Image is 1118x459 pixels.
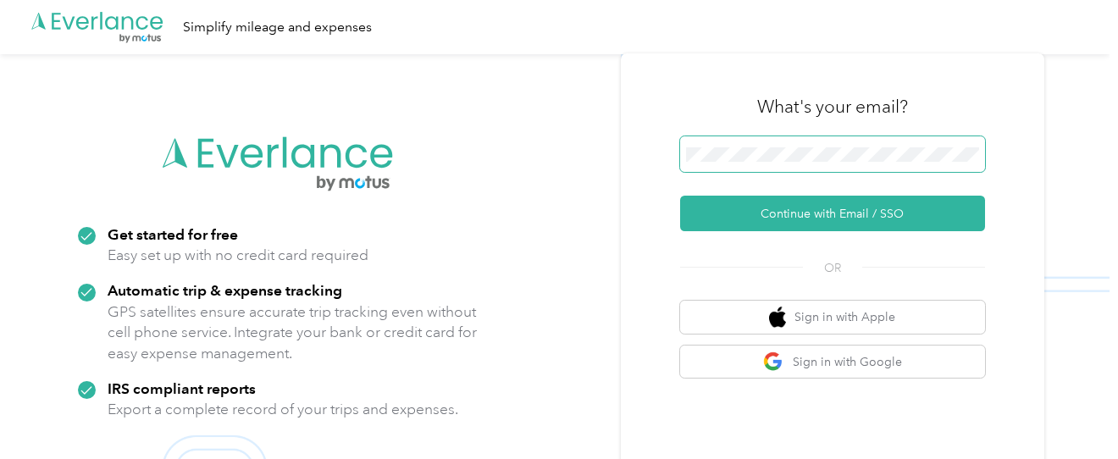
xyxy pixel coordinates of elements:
strong: Get started for free [108,225,238,243]
img: apple logo [769,307,786,328]
strong: IRS compliant reports [108,379,256,397]
h3: What's your email? [757,95,908,119]
p: GPS satellites ensure accurate trip tracking even without cell phone service. Integrate your bank... [108,301,478,364]
span: OR [803,259,862,277]
strong: Automatic trip & expense tracking [108,281,342,299]
p: Export a complete record of your trips and expenses. [108,399,458,420]
button: Continue with Email / SSO [680,196,985,231]
button: apple logoSign in with Apple [680,301,985,334]
div: Simplify mileage and expenses [183,17,372,38]
button: google logoSign in with Google [680,346,985,379]
p: Easy set up with no credit card required [108,245,368,266]
img: google logo [763,351,784,373]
